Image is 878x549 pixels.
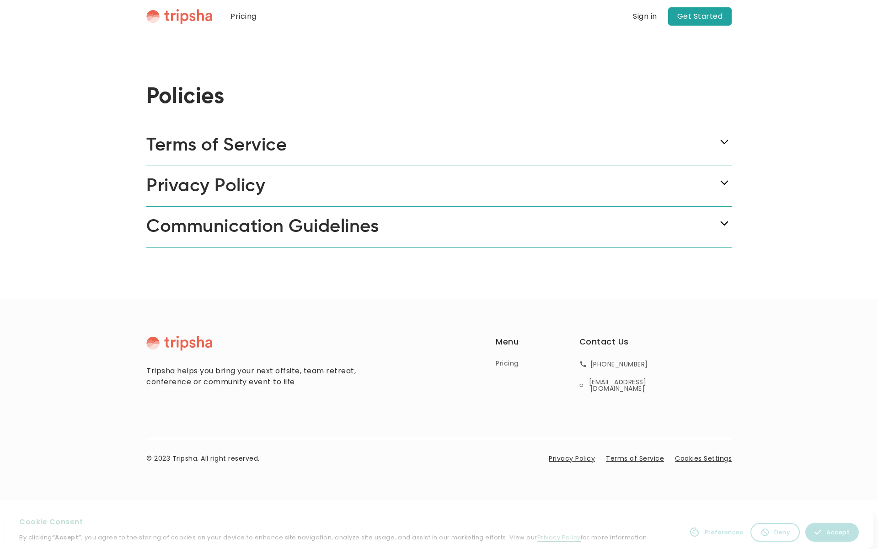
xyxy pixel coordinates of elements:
div: Preferences [705,528,744,537]
strong: “Accept” [52,533,81,541]
div: Accept [826,528,850,537]
a: Terms of Service [606,454,664,463]
a: home [146,9,212,24]
h2: Policies [146,84,732,111]
a: Cookies Settings [675,454,732,463]
img: Tripsha Logo [146,9,212,24]
a: Deny [750,523,800,542]
a: Privacy Policy [537,533,581,542]
div: Deny [774,528,790,537]
div: Tripsha helps you bring your next offsite, team retreat, conference or community event to life [146,366,366,388]
a: Get Started [668,7,732,26]
a: Sign in [633,11,657,22]
div: Contact Us [579,335,629,351]
div: Cookie Consent [19,517,648,527]
a: [EMAIL_ADDRESS][DOMAIN_NAME] [579,377,648,393]
a: Pricing [496,359,519,368]
div: [PHONE_NUMBER] [590,361,648,367]
div: Communication Guidelines [146,216,379,238]
img: Tripsha Logo [146,335,212,351]
a: [PHONE_NUMBER] [579,359,648,370]
div: Menu [496,335,519,351]
div: Sign in [633,13,657,20]
img: allow icon [814,528,822,536]
div: Terms of Service [146,135,287,156]
a: Preferences [687,523,745,542]
div: Privacy Policy [146,175,265,197]
div: © 2023 Tripsha. All right reserved. [146,454,260,463]
a: Privacy Policy [549,454,595,463]
a: Accept [805,523,859,542]
p: By clicking , you agree to the storing of cookies on your device to enhance site navigation, anal... [19,533,648,542]
div: [EMAIL_ADDRESS][DOMAIN_NAME] [587,379,648,392]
